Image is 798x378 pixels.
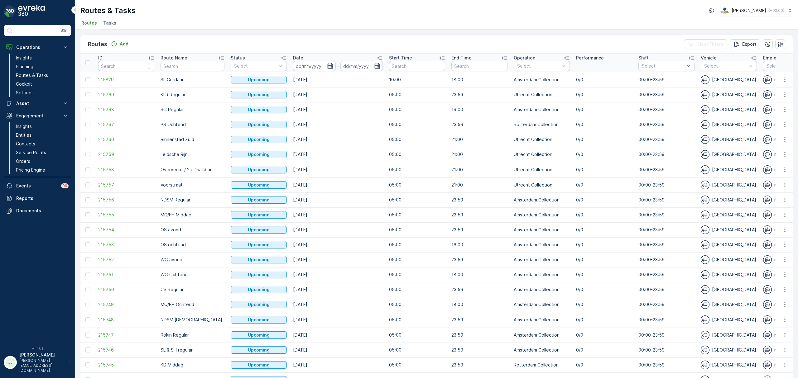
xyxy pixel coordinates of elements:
p: Upcoming [248,317,270,323]
td: 0/0 [573,207,635,222]
p: Planning [16,64,33,70]
div: Toggle Row Selected [85,257,90,262]
a: 215829 [98,77,154,83]
img: svg%3e [701,270,709,279]
p: Add [120,41,128,47]
img: svg%3e [763,75,772,84]
p: Operations [16,44,59,50]
img: basis-logo_rgb2x.png [720,7,729,14]
img: svg%3e [763,120,772,129]
div: Toggle Row Selected [85,333,90,338]
td: 00:00-23:59 [635,282,698,297]
td: 05:00 [386,312,448,328]
span: 215754 [98,227,154,233]
td: [DATE] [290,267,386,282]
p: Entities [16,132,31,138]
td: Utrecht Collection [511,87,573,102]
td: 0/0 [573,87,635,102]
td: MQ/FH Ochtend [157,297,228,312]
td: PS Ochtend [157,117,228,132]
p: Upcoming [248,242,270,248]
p: Upcoming [248,347,270,353]
a: 215757 [98,182,154,188]
img: svg%3e [763,210,772,219]
td: OS ochtend [157,237,228,252]
p: Clear Filters [696,41,723,47]
td: [DATE] [290,343,386,357]
p: Upcoming [248,121,270,128]
img: svg%3e [763,270,772,279]
td: 05:00 [386,102,448,117]
a: 215753 [98,242,154,248]
img: svg%3e [701,90,709,99]
td: 18:00 [448,267,511,282]
td: 00:00-23:59 [635,132,698,147]
input: Search [451,61,507,71]
img: svg%3e [763,255,772,264]
td: Amsterdam Collection [511,237,573,252]
td: 0/0 [573,177,635,192]
td: [DATE] [290,72,386,87]
div: Toggle Row Selected [85,227,90,232]
span: 215750 [98,286,154,293]
td: 05:00 [386,177,448,192]
img: svg%3e [763,181,772,189]
a: 215748 [98,317,154,323]
div: Toggle Row Selected [85,77,90,82]
img: svg%3e [701,181,709,189]
img: svg%3e [763,315,772,324]
td: OS avond [157,222,228,237]
img: svg%3e [763,90,772,99]
td: 18:00 [448,72,511,87]
a: Settings [13,88,71,97]
a: 215756 [98,197,154,203]
a: Entities [13,131,71,139]
p: Upcoming [248,167,270,173]
img: svg%3e [763,165,772,174]
img: svg%3e [701,255,709,264]
td: KLR Regular [157,87,228,102]
td: [DATE] [290,147,386,162]
a: 215751 [98,272,154,278]
p: Asset [16,100,59,106]
p: Contacts [16,141,35,147]
td: 05:00 [386,252,448,267]
a: Contacts [13,139,71,148]
div: Toggle Row Selected [85,272,90,277]
td: 0/0 [573,102,635,117]
td: 21:00 [448,177,511,192]
td: 23:59 [448,343,511,357]
td: 0/0 [573,267,635,282]
p: Events [16,183,57,189]
p: Routes & Tasks [16,72,48,78]
p: Upcoming [248,182,270,188]
td: [DATE] [290,222,386,237]
td: 23:59 [448,252,511,267]
td: 10:00 [386,72,448,87]
td: 00:00-23:59 [635,252,698,267]
input: Search [98,61,154,71]
td: 00:00-23:59 [635,102,698,117]
td: [DATE] [290,297,386,312]
td: Amsterdam Collection [511,297,573,312]
p: Service Points [16,149,46,156]
a: 215759 [98,151,154,158]
img: svg%3e [763,135,772,144]
td: 0/0 [573,72,635,87]
p: Upcoming [248,212,270,218]
img: svg%3e [701,120,709,129]
td: 05:00 [386,282,448,297]
div: Toggle Row Selected [85,347,90,352]
p: Upcoming [248,227,270,233]
span: 215747 [98,332,154,338]
td: 00:00-23:59 [635,117,698,132]
div: Toggle Row Selected [85,197,90,202]
a: Reports [4,192,71,205]
td: 00:00-23:59 [635,177,698,192]
td: 05:00 [386,192,448,207]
